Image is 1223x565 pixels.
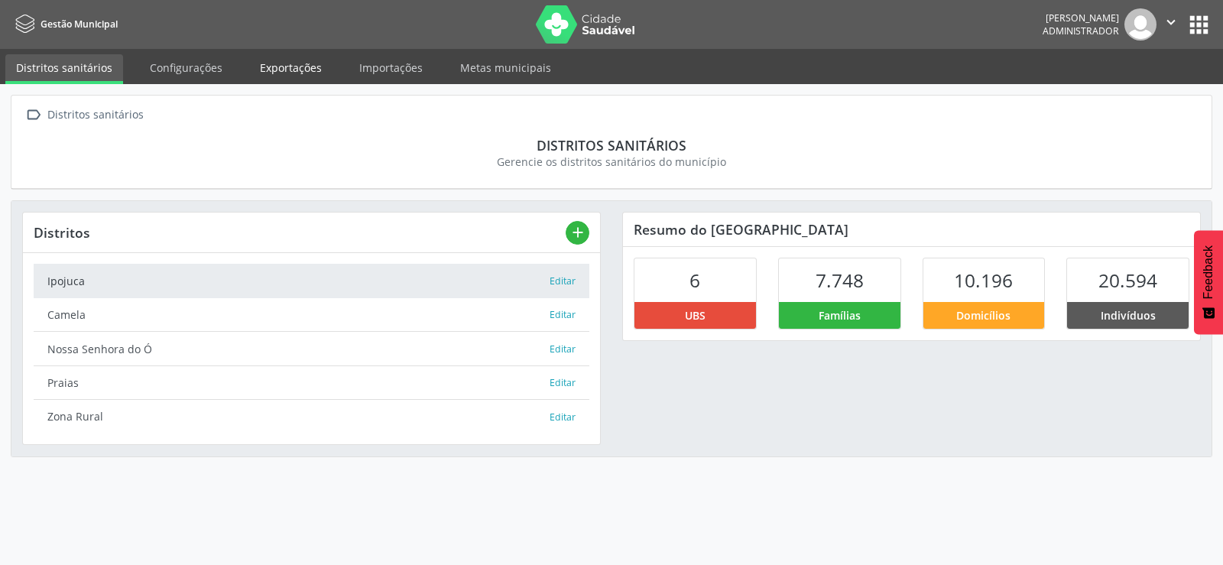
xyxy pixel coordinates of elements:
span: 20.594 [1098,268,1157,293]
div: Praias [47,375,549,391]
a: Praias Editar [34,366,589,400]
button: apps [1186,11,1212,38]
a: Metas municipais [449,54,562,81]
span: Gestão Municipal [41,18,118,31]
a: Distritos sanitários [5,54,123,84]
button: Editar [549,307,576,323]
div: Ipojuca [47,273,549,289]
a: Nossa Senhora do Ó Editar [34,332,589,365]
div: Distritos [34,224,566,241]
a: Configurações [139,54,233,81]
button: Editar [549,274,576,289]
a: Zona Rural Editar [34,400,589,433]
div: Zona Rural [47,408,549,424]
button: add [566,221,589,245]
button:  [1156,8,1186,41]
a: Exportações [249,54,333,81]
div: Gerencie os distritos sanitários do município [33,154,1190,170]
button: Feedback - Mostrar pesquisa [1194,230,1223,334]
a: Ipojuca Editar [34,264,589,297]
div: Camela [47,307,549,323]
span: Feedback [1202,245,1215,299]
span: UBS [685,307,706,323]
i: add [569,224,586,241]
div: Distritos sanitários [44,104,146,126]
a: Importações [349,54,433,81]
span: Famílias [819,307,861,323]
button: Editar [549,342,576,357]
span: 6 [689,268,700,293]
img: img [1124,8,1156,41]
span: Administrador [1043,24,1119,37]
div: [PERSON_NAME] [1043,11,1119,24]
div: Distritos sanitários [33,137,1190,154]
a: Camela Editar [34,298,589,332]
span: 10.196 [954,268,1013,293]
i:  [22,104,44,126]
div: Nossa Senhora do Ó [47,341,549,357]
button: Editar [549,410,576,425]
div: Resumo do [GEOGRAPHIC_DATA] [623,213,1200,246]
span: Domicílios [956,307,1011,323]
a: Gestão Municipal [11,11,118,37]
i:  [1163,14,1179,31]
button: Editar [549,375,576,391]
span: Indivíduos [1101,307,1156,323]
span: 7.748 [816,268,864,293]
a:  Distritos sanitários [22,104,146,126]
